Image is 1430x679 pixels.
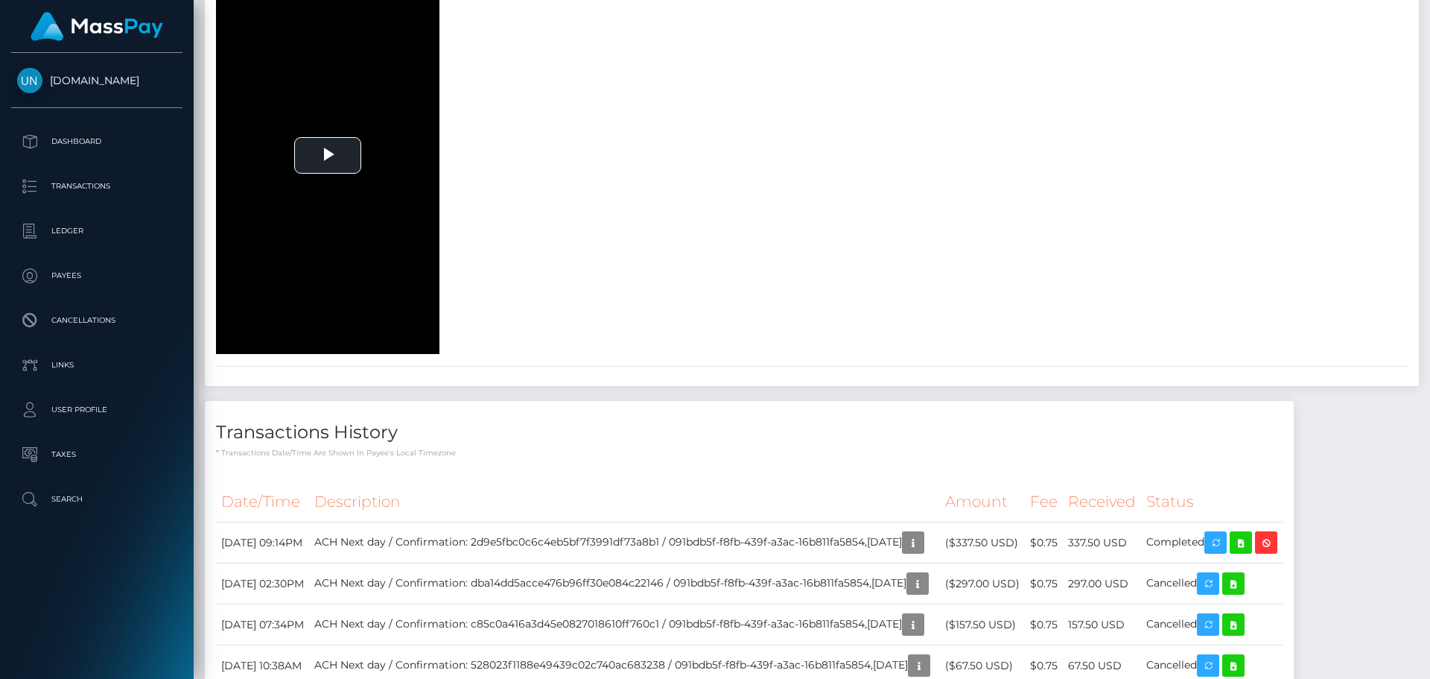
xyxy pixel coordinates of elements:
[940,481,1025,522] th: Amount
[11,168,182,205] a: Transactions
[1025,604,1063,645] td: $0.75
[1141,563,1283,604] td: Cancelled
[17,443,177,466] p: Taxes
[940,522,1025,563] td: ($337.50 USD)
[309,563,940,604] td: ACH Next day / Confirmation: dba14dd5acce476b96ff30e084c22146 / 091bdb5f-f8fb-439f-a3ac-16b811fa5...
[309,604,940,645] td: ACH Next day / Confirmation: c85c0a416a3d45e0827018610ff760c1 / 091bdb5f-f8fb-439f-a3ac-16b811fa5...
[1025,522,1063,563] td: $0.75
[216,420,1283,446] h4: Transactions History
[17,265,177,287] p: Payees
[1141,481,1283,522] th: Status
[309,522,940,563] td: ACH Next day / Confirmation: 2d9e5fbc0c6c4eb5bf7f3991df73a8b1 / 091bdb5f-f8fb-439f-a3ac-16b811fa5...
[1063,481,1141,522] th: Received
[1025,563,1063,604] td: $0.75
[11,347,182,384] a: Links
[17,309,177,332] p: Cancellations
[17,175,177,198] p: Transactions
[309,481,940,522] th: Description
[11,257,182,294] a: Payees
[1063,604,1141,645] td: 157.50 USD
[216,447,1283,458] p: * Transactions date/time are shown in payee's local timezone
[17,130,177,153] p: Dashboard
[11,302,182,339] a: Cancellations
[11,212,182,250] a: Ledger
[940,604,1025,645] td: ($157.50 USD)
[294,137,361,174] button: Play Video
[11,74,182,87] span: [DOMAIN_NAME]
[1063,563,1141,604] td: 297.00 USD
[17,399,177,421] p: User Profile
[11,391,182,429] a: User Profile
[216,604,309,645] td: [DATE] 07:34PM
[11,123,182,160] a: Dashboard
[216,563,309,604] td: [DATE] 02:30PM
[17,354,177,376] p: Links
[11,436,182,473] a: Taxes
[17,220,177,242] p: Ledger
[1141,604,1283,645] td: Cancelled
[1063,522,1141,563] td: 337.50 USD
[31,12,163,41] img: MassPay Logo
[17,488,177,511] p: Search
[17,68,42,93] img: Unlockt.me
[11,481,182,518] a: Search
[940,563,1025,604] td: ($297.00 USD)
[1141,522,1283,563] td: Completed
[216,481,309,522] th: Date/Time
[216,522,309,563] td: [DATE] 09:14PM
[1025,481,1063,522] th: Fee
